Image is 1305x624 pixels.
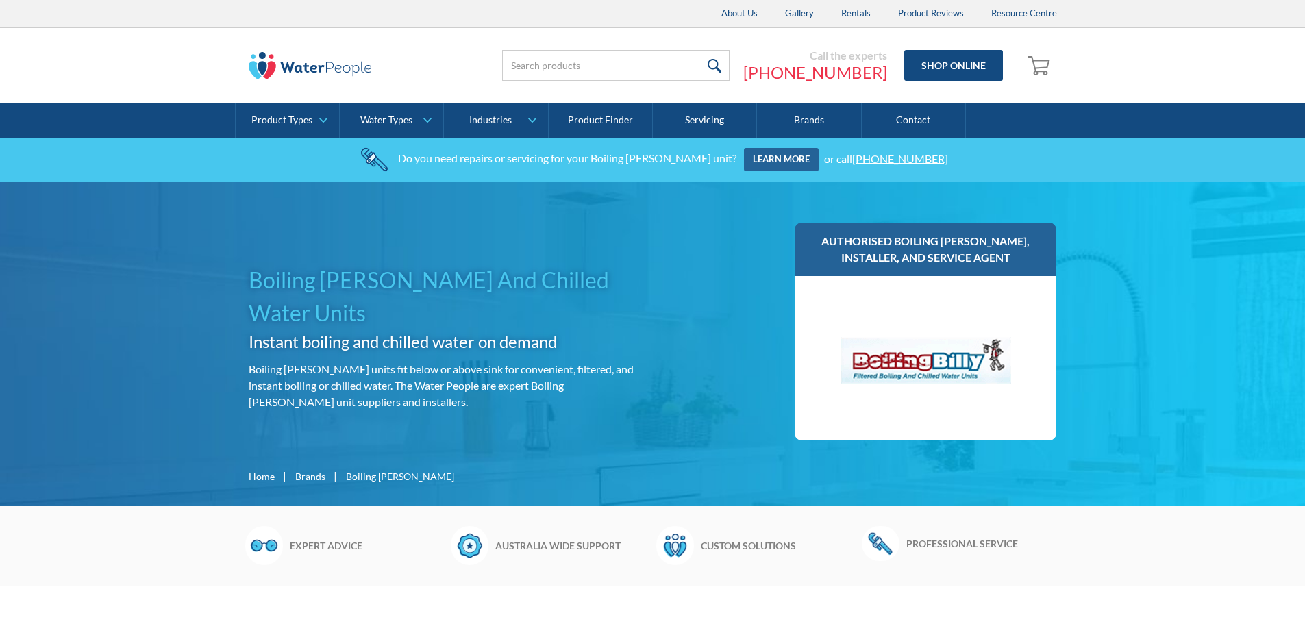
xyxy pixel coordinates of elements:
[398,151,736,164] div: Do you need repairs or servicing for your Boiling [PERSON_NAME] unit?
[744,148,819,171] a: Learn more
[451,526,488,564] img: Badge
[295,469,325,484] a: Brands
[249,52,372,79] img: The Water People
[249,469,275,484] a: Home
[444,103,547,138] a: Industries
[653,103,757,138] a: Servicing
[251,114,312,126] div: Product Types
[340,103,443,138] a: Water Types
[701,538,855,553] h6: Custom solutions
[332,468,339,484] div: |
[1028,54,1054,76] img: shopping cart
[249,264,647,329] h1: Boiling [PERSON_NAME] And Chilled Water Units
[549,103,653,138] a: Product Finder
[824,151,948,164] div: or call
[906,536,1060,551] h6: Professional service
[346,469,454,484] div: Boiling [PERSON_NAME]
[743,62,887,83] a: [PHONE_NUMBER]
[743,49,887,62] div: Call the experts
[249,361,647,410] p: Boiling [PERSON_NAME] units fit below or above sink for convenient, filtered, and instant boiling...
[495,538,649,553] h6: Australia wide support
[904,50,1003,81] a: Shop Online
[852,151,948,164] a: [PHONE_NUMBER]
[823,290,1028,427] img: Boiling billy
[862,103,966,138] a: Contact
[502,50,730,81] input: Search products
[236,103,339,138] a: Product Types
[656,526,694,564] img: Waterpeople Symbol
[360,114,412,126] div: Water Types
[1024,49,1057,82] a: Open cart
[469,114,512,126] div: Industries
[862,526,899,560] img: Wrench
[245,526,283,564] img: Glasses
[249,329,647,354] h2: Instant boiling and chilled water on demand
[282,468,288,484] div: |
[808,233,1043,266] h3: Authorised Boiling [PERSON_NAME], installer, and service agent
[757,103,861,138] a: Brands
[290,538,444,553] h6: Expert advice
